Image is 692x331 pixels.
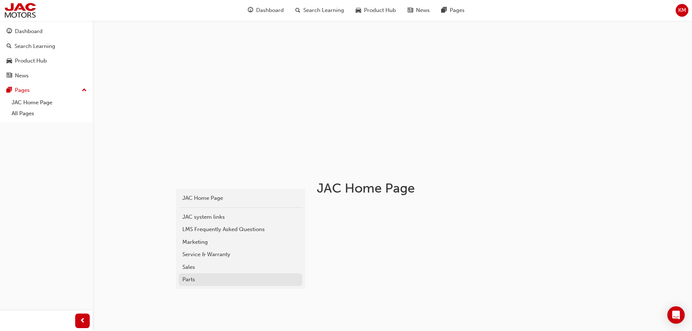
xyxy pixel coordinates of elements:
[3,23,90,84] button: DashboardSearch LearningProduct HubNews
[317,180,555,196] h1: JAC Home Page
[179,248,302,261] a: Service & Warranty
[402,3,436,18] a: news-iconNews
[3,69,90,82] a: News
[676,4,688,17] button: KM
[441,6,447,15] span: pages-icon
[179,273,302,286] a: Parts
[15,57,47,65] div: Product Hub
[182,263,299,271] div: Sales
[3,25,90,38] a: Dashboard
[179,236,302,249] a: Marketing
[242,3,290,18] a: guage-iconDashboard
[9,108,90,119] a: All Pages
[15,27,43,36] div: Dashboard
[450,6,465,15] span: Pages
[9,97,90,108] a: JAC Home Page
[182,275,299,284] div: Parts
[15,42,55,51] div: Search Learning
[7,28,12,35] span: guage-icon
[7,43,12,50] span: search-icon
[15,86,30,94] div: Pages
[82,86,87,95] span: up-icon
[356,6,361,15] span: car-icon
[256,6,284,15] span: Dashboard
[7,73,12,79] span: news-icon
[15,72,29,80] div: News
[350,3,402,18] a: car-iconProduct Hub
[7,58,12,64] span: car-icon
[3,40,90,53] a: Search Learning
[248,6,253,15] span: guage-icon
[436,3,470,18] a: pages-iconPages
[179,223,302,236] a: LMS Frequently Asked Questions
[4,2,37,19] img: jac-portal
[179,192,302,205] a: JAC Home Page
[290,3,350,18] a: search-iconSearch Learning
[3,54,90,68] a: Product Hub
[3,84,90,97] button: Pages
[667,306,685,324] div: Open Intercom Messenger
[179,211,302,223] a: JAC system links
[80,316,85,326] span: prev-icon
[179,261,302,274] a: Sales
[7,87,12,94] span: pages-icon
[182,225,299,234] div: LMS Frequently Asked Questions
[364,6,396,15] span: Product Hub
[295,6,300,15] span: search-icon
[416,6,430,15] span: News
[182,213,299,221] div: JAC system links
[182,194,299,202] div: JAC Home Page
[408,6,413,15] span: news-icon
[303,6,344,15] span: Search Learning
[182,238,299,246] div: Marketing
[182,250,299,259] div: Service & Warranty
[678,6,686,15] span: KM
